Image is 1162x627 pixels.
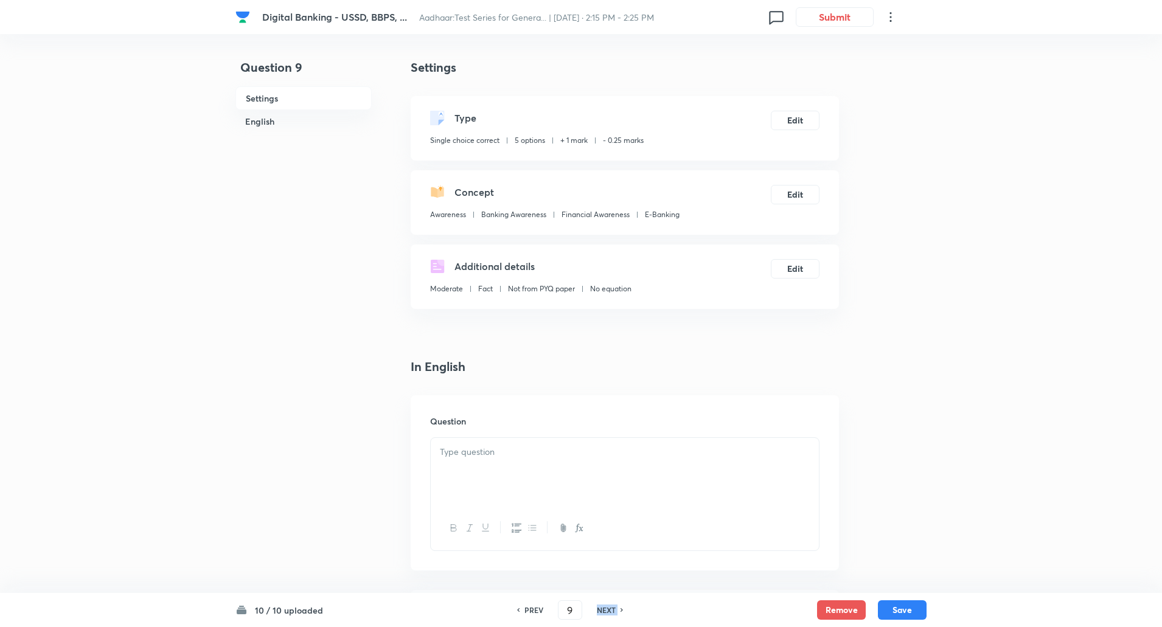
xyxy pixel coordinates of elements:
h6: 10 / 10 uploaded [255,604,323,617]
a: Company Logo [235,10,252,24]
span: Aadhaar:Test Series for Genera... | [DATE] · 2:15 PM - 2:25 PM [419,12,654,23]
p: E-Banking [645,209,680,220]
button: Edit [771,111,819,130]
h5: Concept [454,185,494,199]
h4: Question 9 [235,58,372,86]
button: Edit [771,259,819,279]
h6: Settings [235,86,372,110]
h4: In English [411,358,839,376]
p: Banking Awareness [481,209,546,220]
h6: English [235,110,372,133]
span: Digital Banking - USSD, BBPS, ... [262,10,407,23]
p: Financial Awareness [562,209,630,220]
p: - 0.25 marks [603,135,644,146]
h5: Additional details [454,259,535,274]
p: Moderate [430,283,463,294]
p: Fact [478,283,493,294]
p: Awareness [430,209,466,220]
button: Submit [796,7,874,27]
button: Edit [771,185,819,204]
h4: Settings [411,58,839,77]
h5: Type [454,111,476,125]
p: + 1 mark [560,135,588,146]
p: Not from PYQ paper [508,283,575,294]
img: questionConcept.svg [430,185,445,199]
h6: PREV [524,604,543,615]
p: Single choice correct [430,135,499,146]
h6: Question [430,415,819,428]
p: 5 options [515,135,545,146]
button: Remove [817,600,866,620]
h6: NEXT [597,604,616,615]
img: questionDetails.svg [430,259,445,274]
p: No equation [590,283,631,294]
button: Save [878,600,927,620]
img: Company Logo [235,10,250,24]
img: questionType.svg [430,111,445,125]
